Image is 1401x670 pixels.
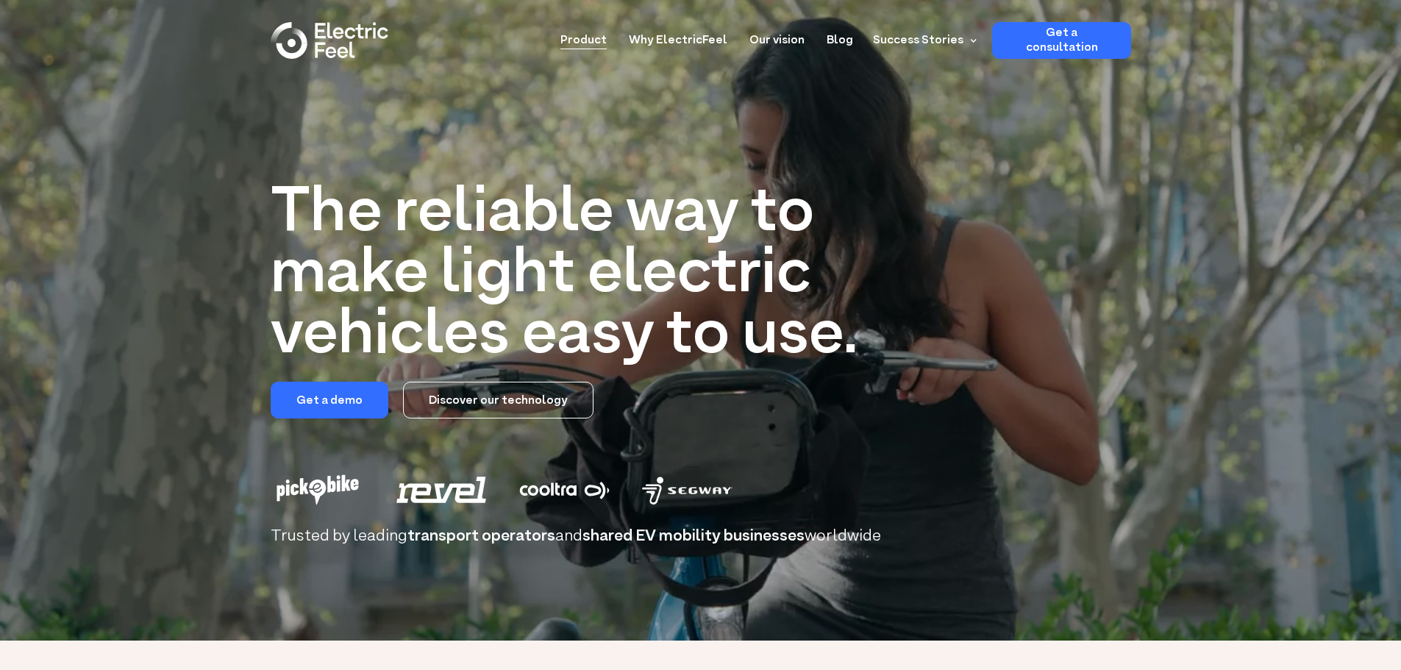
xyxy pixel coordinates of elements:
a: Blog [827,22,853,49]
span: shared EV mobility businesses [582,525,805,548]
a: Discover our technology [403,382,593,418]
a: Why ElectricFeel [629,22,727,49]
input: Submit [55,58,126,86]
div: Success Stories [873,32,963,49]
h2: Trusted by leading and worldwide [271,528,1131,545]
a: Get a demo [271,382,388,418]
a: Product [560,22,607,49]
div: Success Stories [864,22,981,59]
span: transport operators [407,525,555,548]
a: Our vision [749,22,805,49]
a: Get a consultation [992,22,1131,59]
h1: The reliable way to make light electric vehicles easy to use. [271,184,884,367]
